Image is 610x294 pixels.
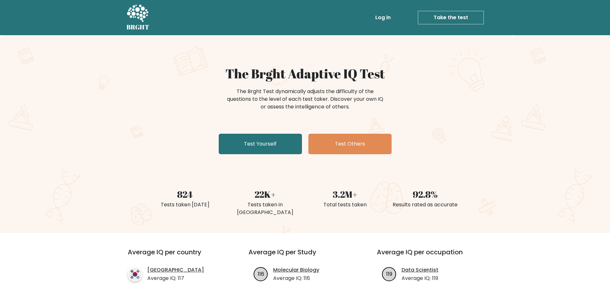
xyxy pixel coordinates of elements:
p: Average IQ: 119 [402,274,438,282]
a: Molecular Biology [273,266,319,274]
a: Test Yourself [219,134,302,154]
a: Data Scientist [402,266,438,274]
h3: Average IQ per Study [248,248,362,264]
p: Average IQ: 117 [147,274,204,282]
div: 3.2M+ [309,187,381,201]
div: The Brght Test dynamically adjusts the difficulty of the questions to the level of each test take... [225,88,385,111]
a: Take the test [418,11,484,24]
img: country [128,267,142,282]
text: 116 [258,270,264,277]
div: Tests taken [DATE] [149,201,221,209]
h3: Average IQ per occupation [377,248,490,264]
div: Results rated as accurate [389,201,461,209]
div: Tests taken in [GEOGRAPHIC_DATA] [229,201,301,216]
div: 22K+ [229,187,301,201]
div: 824 [149,187,221,201]
a: Test Others [308,134,392,154]
h1: The Brght Adaptive IQ Test [149,66,461,81]
p: Average IQ: 116 [273,274,319,282]
div: 92.8% [389,187,461,201]
a: Log in [373,11,393,24]
div: Total tests taken [309,201,381,209]
h5: BRGHT [126,23,150,31]
a: [GEOGRAPHIC_DATA] [147,266,204,274]
text: 119 [386,270,392,277]
h3: Average IQ per country [128,248,225,264]
a: BRGHT [126,3,150,33]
